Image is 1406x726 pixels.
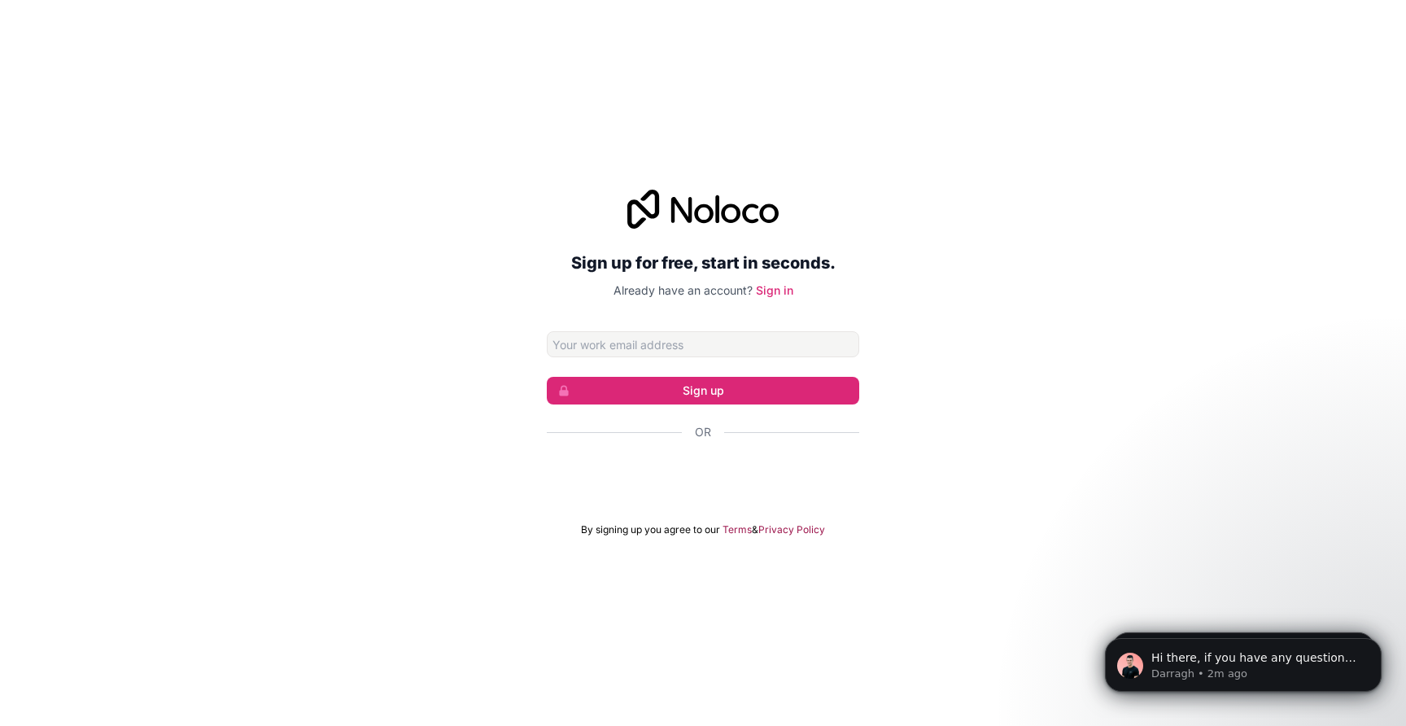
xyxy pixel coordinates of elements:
input: Email address [547,331,859,357]
h2: Sign up for free, start in seconds. [547,248,859,278]
a: Sign in [756,283,793,297]
iframe: Sign in with Google Button [539,458,867,494]
a: Terms [723,523,752,536]
span: & [752,523,758,536]
button: Sign up [547,377,859,405]
span: Already have an account? [613,283,753,297]
span: Or [695,424,711,440]
a: Privacy Policy [758,523,825,536]
iframe: Intercom notifications message [1081,604,1406,718]
span: By signing up you agree to our [581,523,720,536]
